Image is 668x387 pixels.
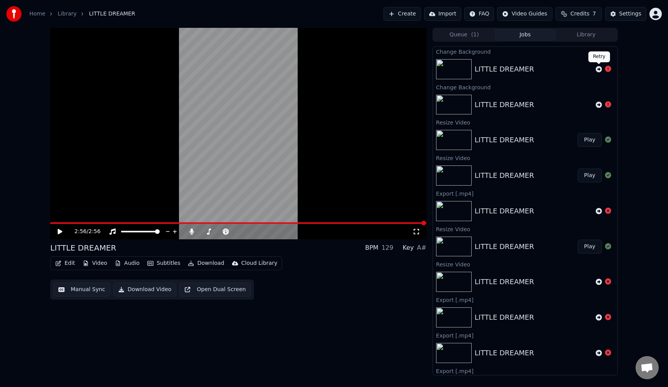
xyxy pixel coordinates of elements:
button: Credits7 [556,7,602,21]
button: Queue [434,29,495,41]
div: Resize Video [433,153,617,162]
button: Download Video [113,283,176,297]
div: Key [402,243,414,252]
div: LITTLE DREAMER [475,170,534,181]
button: Video [80,258,110,269]
button: Import [424,7,461,21]
button: Subtitles [144,258,183,269]
span: Credits [570,10,589,18]
div: Export [.mp4] [433,331,617,340]
button: Download [185,258,227,269]
span: 7 [593,10,596,18]
div: Retry [588,51,610,62]
button: Create [383,7,421,21]
span: LITTLE DREAMER [89,10,135,18]
div: Export [.mp4] [433,189,617,198]
div: BPM [365,243,378,252]
button: Play [578,240,602,254]
button: Play [578,169,602,182]
div: LITTLE DREAMER [475,241,534,252]
span: 2:56 [89,228,101,235]
div: Change Background [433,82,617,92]
button: FAQ [464,7,494,21]
a: Library [58,10,77,18]
div: LITTLE DREAMER [475,206,534,217]
div: Resize Video [433,224,617,234]
div: Settings [619,10,641,18]
div: Cloud Library [241,259,277,267]
button: Jobs [495,29,556,41]
div: LITTLE DREAMER [475,99,534,110]
div: Open chat [636,356,659,379]
div: LITTLE DREAMER [475,312,534,323]
div: A# [417,243,426,252]
div: LITTLE DREAMER [475,135,534,145]
div: Export [.mp4] [433,295,617,304]
div: / [75,228,93,235]
button: Settings [605,7,646,21]
div: Resize Video [433,259,617,269]
button: Audio [112,258,143,269]
button: Video Guides [497,7,552,21]
button: Library [556,29,617,41]
nav: breadcrumb [29,10,135,18]
div: LITTLE DREAMER [475,348,534,358]
img: youka [6,6,22,22]
div: 129 [382,243,394,252]
button: Edit [52,258,78,269]
div: Change Background [433,47,617,56]
span: ( 1 ) [471,31,479,39]
div: Export [.mp4] [433,366,617,375]
button: Manual Sync [53,283,110,297]
div: Resize Video [433,118,617,127]
button: Play [578,133,602,147]
a: Home [29,10,45,18]
button: Open Dual Screen [179,283,251,297]
div: LITTLE DREAMER [50,242,116,253]
div: LITTLE DREAMER [475,276,534,287]
span: 2:56 [75,228,87,235]
div: LITTLE DREAMER [475,64,534,75]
